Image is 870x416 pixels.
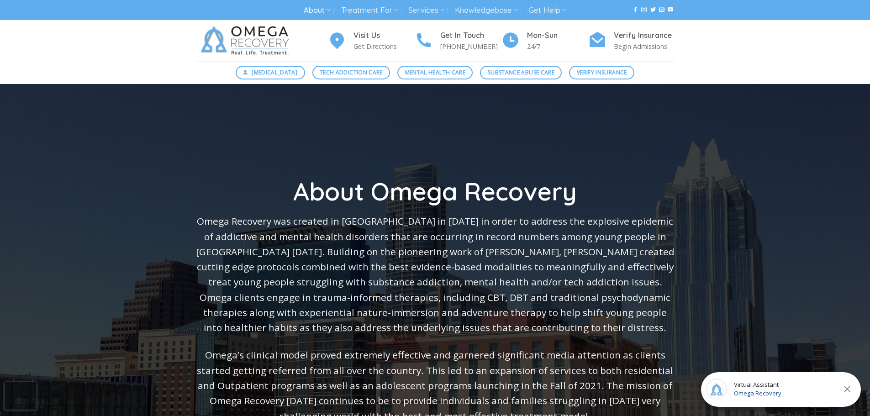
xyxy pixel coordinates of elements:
span: [MEDICAL_DATA] [252,68,297,77]
h4: Mon-Sun [527,30,588,42]
a: Follow on Twitter [650,7,656,13]
p: Get Directions [353,41,415,52]
a: Visit Us Get Directions [328,30,415,52]
a: Get Help [528,2,566,19]
a: Knowledgebase [455,2,518,19]
img: Omega Recovery [195,20,298,61]
p: [PHONE_NUMBER] [440,41,501,52]
span: Substance Abuse Care [488,68,554,77]
a: [MEDICAL_DATA] [236,66,305,79]
a: Substance Abuse Care [480,66,562,79]
a: Tech Addiction Care [312,66,390,79]
h4: Verify Insurance [614,30,675,42]
span: Tech Addiction Care [320,68,383,77]
p: 24/7 [527,41,588,52]
a: Follow on Facebook [633,7,638,13]
span: About Omega Recovery [293,176,577,207]
a: Mental Health Care [397,66,473,79]
a: Verify Insurance Begin Admissions [588,30,675,52]
iframe: reCAPTCHA [5,382,37,410]
p: Omega Recovery was created in [GEOGRAPHIC_DATA] in [DATE] in order to address the explosive epide... [195,214,675,335]
a: Treatment For [341,2,398,19]
a: Services [408,2,444,19]
a: Get In Touch [PHONE_NUMBER] [415,30,501,52]
a: Follow on Instagram [641,7,647,13]
p: Begin Admissions [614,41,675,52]
a: About [304,2,331,19]
a: Send us an email [659,7,664,13]
span: Verify Insurance [577,68,627,77]
a: Follow on YouTube [668,7,673,13]
h4: Visit Us [353,30,415,42]
a: Verify Insurance [569,66,634,79]
h4: Get In Touch [440,30,501,42]
span: Mental Health Care [405,68,465,77]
